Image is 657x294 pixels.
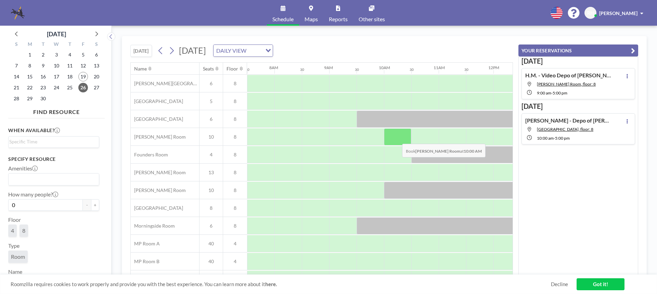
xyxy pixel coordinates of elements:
span: Monday, September 8, 2025 [25,61,35,71]
span: - [554,136,555,141]
span: Tuesday, September 23, 2025 [38,83,48,92]
span: Tuesday, September 30, 2025 [38,94,48,103]
div: Search for option [9,174,99,185]
h3: [DATE] [521,57,635,65]
span: 10:00 AM [537,136,554,141]
span: Saturday, September 27, 2025 [92,83,101,92]
input: Search for option [9,138,95,145]
span: Wednesday, September 10, 2025 [52,61,61,71]
span: Sunday, September 14, 2025 [12,72,21,81]
span: Sunday, September 28, 2025 [12,94,21,103]
b: [PERSON_NAME] Room [415,149,460,154]
span: 8 [223,169,247,176]
label: Floor [8,216,21,223]
span: Saturday, September 13, 2025 [92,61,101,71]
span: Founders Room [131,152,168,158]
span: 6 [199,223,223,229]
div: 10AM [379,65,390,70]
span: 8 [223,98,247,104]
span: Monday, September 1, 2025 [25,50,35,60]
h4: FIND RESOURCE [8,106,105,115]
div: 30 [464,67,468,72]
span: Wednesday, September 24, 2025 [52,83,61,92]
span: Saturday, September 6, 2025 [92,50,101,60]
span: [PERSON_NAME] Room [131,169,186,176]
div: M [23,40,37,49]
span: [PERSON_NAME][GEOGRAPHIC_DATA] [131,80,199,87]
span: Monday, September 22, 2025 [25,83,35,92]
span: Morningside Room [131,223,175,229]
span: Sunday, September 7, 2025 [12,61,21,71]
span: MP Room A [131,241,160,247]
span: MP Room B [131,258,159,265]
div: W [50,40,63,49]
span: 4 [11,227,14,234]
h4: H.M. - Video Depo of [PERSON_NAME] [525,72,611,79]
span: [DATE] [179,45,206,55]
div: 12PM [488,65,499,70]
span: 40 [199,241,223,247]
h3: Specify resource [8,156,99,162]
b: 10:00 AM [464,149,482,154]
span: Room [11,253,25,260]
span: 6 [199,80,223,87]
span: Saturday, September 20, 2025 [92,72,101,81]
div: Seats [203,66,214,72]
span: 40 [199,258,223,265]
span: Friday, September 12, 2025 [78,61,88,71]
span: Thursday, September 4, 2025 [65,50,75,60]
a: Decline [551,281,568,287]
div: Search for option [214,45,273,56]
div: 9AM [324,65,333,70]
div: 11AM [434,65,445,70]
div: T [63,40,76,49]
button: YOUR RESERVATIONS [518,44,638,56]
span: Book at [402,144,486,157]
span: [GEOGRAPHIC_DATA] [131,116,183,122]
span: Monday, September 29, 2025 [25,94,35,103]
span: 8 [199,205,223,211]
span: 10 [199,187,223,193]
a: Got it! [577,278,624,290]
span: 9:00 AM [537,90,551,95]
span: [PERSON_NAME] [599,10,637,16]
span: 4 [223,258,247,265]
div: T [37,40,50,49]
span: Buckhead Room, floor: 8 [537,127,593,132]
span: Wednesday, September 17, 2025 [52,72,61,81]
span: 8 [22,227,25,234]
div: [DATE] [47,29,66,39]
span: DAILY VIEW [215,46,248,55]
a: here. [265,281,277,287]
span: Tuesday, September 9, 2025 [38,61,48,71]
h4: [PERSON_NAME] - Depo of [PERSON_NAME] (MHM1) [525,117,611,124]
span: [GEOGRAPHIC_DATA] [131,98,183,104]
span: 5:00 PM [553,90,567,95]
label: Type [8,242,20,249]
span: Sunday, September 21, 2025 [12,83,21,92]
span: Thursday, September 18, 2025 [65,72,75,81]
span: 8 [223,187,247,193]
span: [GEOGRAPHIC_DATA] [131,205,183,211]
span: Reports [329,16,348,22]
span: [PERSON_NAME] Room [131,187,186,193]
div: Floor [227,66,238,72]
span: Friday, September 26, 2025 [78,83,88,92]
span: 4 [199,152,223,158]
div: F [76,40,90,49]
span: 8 [223,80,247,87]
span: Thursday, September 25, 2025 [65,83,75,92]
span: 8 [223,223,247,229]
h3: [DATE] [521,102,635,111]
span: Schedule [272,16,294,22]
input: Search for option [248,46,261,55]
span: 8 [223,152,247,158]
span: Other sites [359,16,385,22]
div: 30 [410,67,414,72]
button: + [91,199,99,211]
img: organization-logo [11,6,25,20]
span: [PERSON_NAME] Room [131,134,186,140]
span: Tuesday, September 16, 2025 [38,72,48,81]
span: 4 [223,241,247,247]
span: 8 [223,116,247,122]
